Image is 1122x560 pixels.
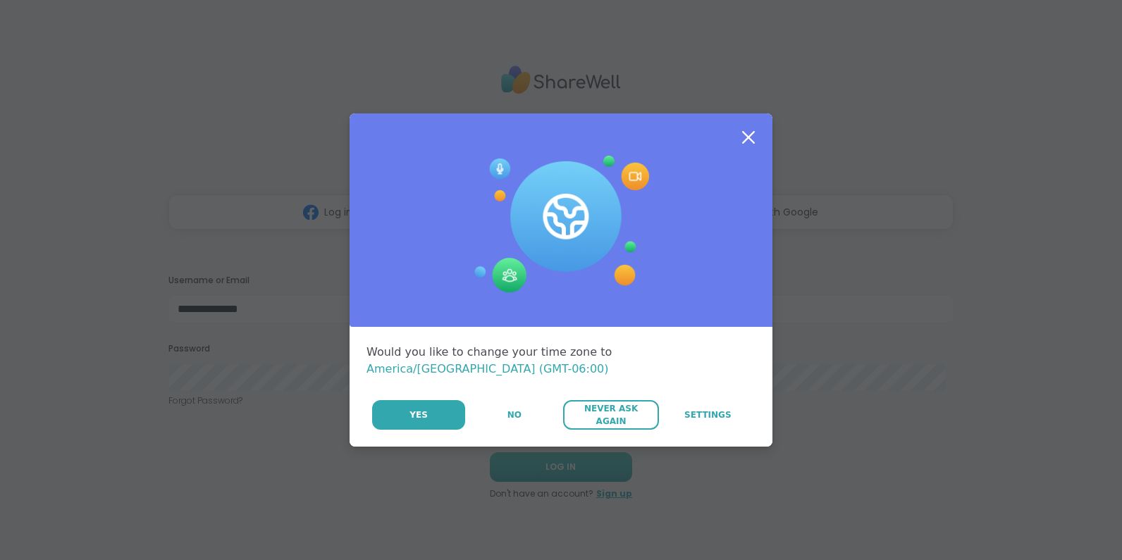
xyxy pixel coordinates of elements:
[563,400,658,430] button: Never Ask Again
[660,400,756,430] a: Settings
[570,402,651,428] span: Never Ask Again
[473,156,649,294] img: Session Experience
[409,409,428,421] span: Yes
[372,400,465,430] button: Yes
[467,400,562,430] button: No
[507,409,522,421] span: No
[366,362,609,375] span: America/[GEOGRAPHIC_DATA] (GMT-06:00)
[366,344,756,378] div: Would you like to change your time zone to
[684,409,732,421] span: Settings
